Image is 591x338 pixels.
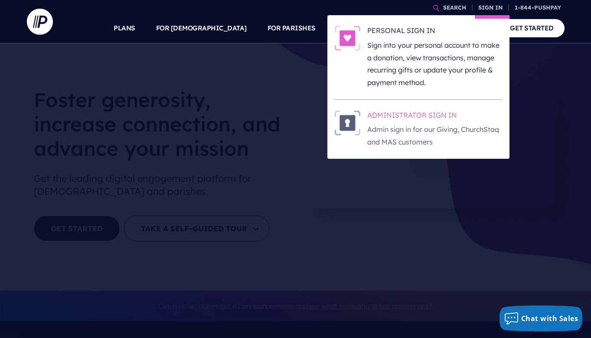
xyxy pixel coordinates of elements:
img: PERSONAL SIGN IN - Illustration [334,26,360,51]
h6: ADMINISTRATOR SIGN IN [367,110,503,123]
a: PERSONAL SIGN IN - Illustration PERSONAL SIGN IN Sign into your personal account to make a donati... [334,26,503,89]
a: EXPLORE [395,13,426,43]
a: SOLUTIONS [336,13,375,43]
a: PLANS [114,13,135,43]
button: Chat with Sales [500,305,583,331]
span: Chat with Sales [521,314,578,323]
img: ADMINISTRATOR SIGN IN - Illustration [334,110,360,135]
a: GET STARTED [499,19,565,37]
a: FOR PARISHES [268,13,316,43]
p: Sign into your personal account to make a donation, view transactions, manage recurring gifts or ... [367,39,503,89]
a: FOR [DEMOGRAPHIC_DATA] [156,13,247,43]
a: ADMINISTRATOR SIGN IN - Illustration ADMINISTRATOR SIGN IN Admin sign in for our Giving, ChurchSt... [334,110,503,148]
p: Admin sign in for our Giving, ChurchStaq and MAS customers [367,123,503,148]
a: COMPANY [447,13,479,43]
h6: PERSONAL SIGN IN [367,26,503,39]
